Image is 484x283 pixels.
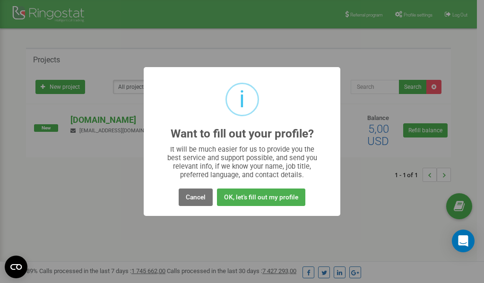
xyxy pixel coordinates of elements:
button: OK, let's fill out my profile [217,189,305,206]
div: i [239,84,245,115]
div: Open Intercom Messenger [452,230,475,252]
button: Open CMP widget [5,256,27,278]
button: Cancel [179,189,213,206]
h2: Want to fill out your profile? [171,128,314,140]
div: It will be much easier for us to provide you the best service and support possible, and send you ... [163,145,322,179]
